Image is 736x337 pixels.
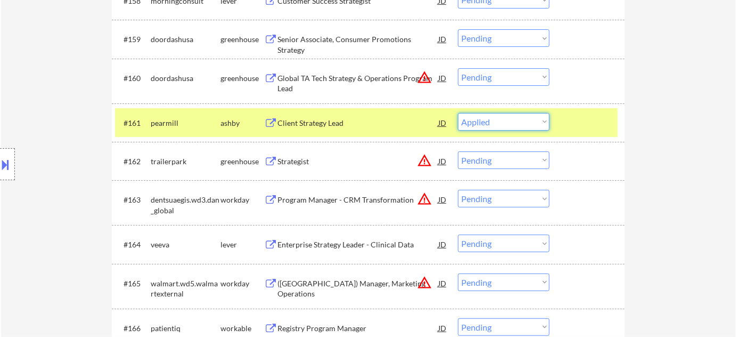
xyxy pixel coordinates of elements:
div: JD [437,68,448,87]
div: Client Strategy Lead [277,118,438,129]
div: Strategist [277,156,438,167]
div: workday [220,195,264,205]
div: #166 [124,323,142,334]
div: #165 [124,278,142,289]
div: doordashusa [151,34,220,45]
div: JD [437,151,448,171]
button: warning_amber [417,153,432,168]
div: workday [220,278,264,289]
div: JD [437,29,448,49]
button: warning_amber [417,191,432,206]
div: Senior Associate, Consumer Promotions Strategy [277,34,438,55]
div: Enterprise Strategy Leader - Clinical Data [277,239,438,250]
div: walmart.wd5.walmartexternal [151,278,220,299]
div: greenhouse [220,156,264,167]
div: greenhouse [220,34,264,45]
div: #159 [124,34,142,45]
div: Program Manager - CRM Transformation [277,195,438,205]
div: JD [437,274,448,293]
div: ([GEOGRAPHIC_DATA]) Manager, Marketing Operations [277,278,438,299]
div: Global TA Tech Strategy & Operations Program Lead [277,73,438,94]
div: greenhouse [220,73,264,84]
button: warning_amber [417,275,432,290]
div: Registry Program Manager [277,323,438,334]
div: patientiq [151,323,220,334]
button: warning_amber [417,70,432,85]
div: JD [437,235,448,254]
div: ashby [220,118,264,129]
div: JD [437,113,448,132]
div: workable [220,323,264,334]
div: lever [220,239,264,250]
div: JD [437,190,448,209]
